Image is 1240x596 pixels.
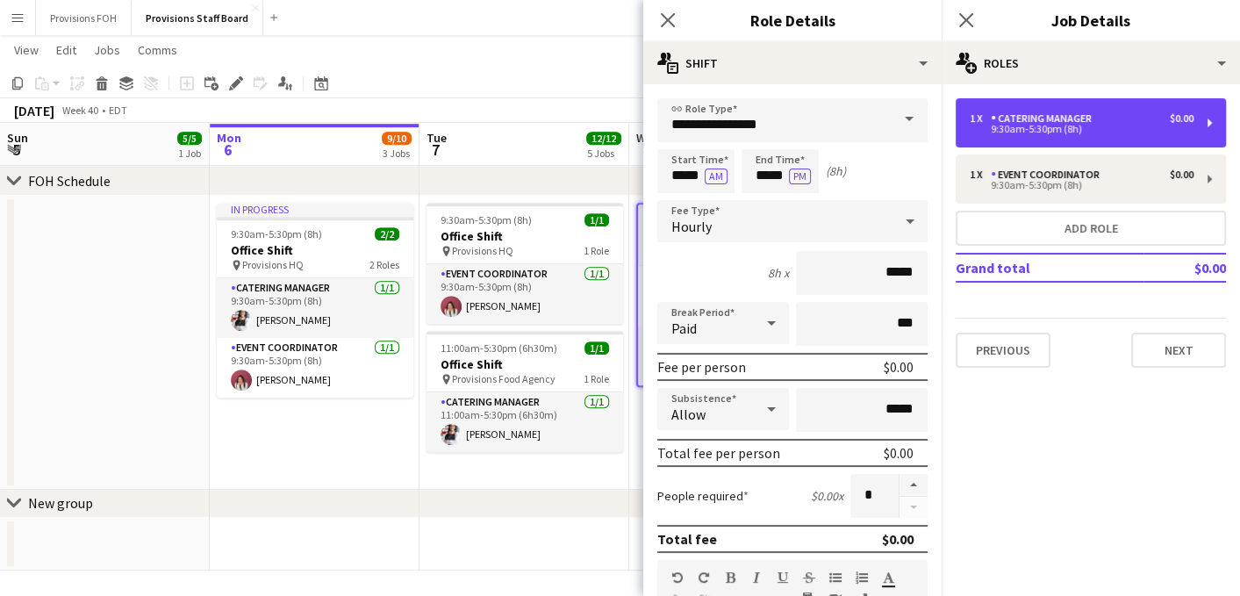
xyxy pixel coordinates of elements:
[942,9,1240,32] h3: Job Details
[638,326,831,385] app-card-role: Event Coordinator1/19:30am-5:30pm (8h)[PERSON_NAME]
[884,444,914,462] div: $0.00
[441,341,557,355] span: 11:00am-5:30pm (6h30m)
[217,242,413,258] h3: Office Shift
[671,320,697,337] span: Paid
[942,42,1240,84] div: Roles
[14,102,54,119] div: [DATE]
[426,392,623,452] app-card-role: Catering Manager1/111:00am-5:30pm (6h30m)[PERSON_NAME]
[671,571,684,585] button: Undo
[705,169,728,184] button: AM
[87,39,127,61] a: Jobs
[638,266,831,326] app-card-role: Catering Manager1/19:30am-5:30pm (8h)[PERSON_NAME]
[657,444,780,462] div: Total fee per person
[970,125,1193,133] div: 9:30am-5:30pm (8h)
[643,42,942,84] div: Shift
[803,571,815,585] button: Strikethrough
[36,1,132,35] button: Provisions FOH
[634,140,659,160] span: 8
[217,203,413,398] app-job-card: In progress9:30am-5:30pm (8h)2/2Office Shift Provisions HQ2 RolesCatering Manager1/19:30am-5:30pm...
[382,132,412,145] span: 9/10
[375,227,399,241] span: 2/2
[636,203,833,387] app-job-card: 9:30am-5:30pm (8h)2/2Office Shift Provisions HQ2 RolesCatering Manager1/19:30am-5:30pm (8h)[PERSO...
[231,227,322,241] span: 9:30am-5:30pm (8h)
[671,218,712,235] span: Hourly
[724,571,736,585] button: Bold
[452,244,513,257] span: Provisions HQ
[56,42,76,58] span: Edit
[671,406,706,423] span: Allow
[131,39,184,61] a: Comms
[94,42,120,58] span: Jobs
[884,358,914,376] div: $0.00
[28,172,111,190] div: FOH Schedule
[643,9,942,32] h3: Role Details
[657,530,717,548] div: Total fee
[426,331,623,452] app-job-card: 11:00am-5:30pm (6h30m)1/1Office Shift Provisions Food Agency1 RoleCatering Manager1/111:00am-5:30...
[217,130,241,146] span: Mon
[991,169,1107,181] div: Event Coordinator
[7,130,28,146] span: Sun
[178,147,201,160] div: 1 Job
[217,278,413,338] app-card-role: Catering Manager1/19:30am-5:30pm (8h)[PERSON_NAME]
[970,169,991,181] div: 1 x
[441,213,532,226] span: 9:30am-5:30pm (8h)
[826,163,846,179] div: (8h)
[584,244,609,257] span: 1 Role
[638,230,831,246] h3: Office Shift
[811,488,843,504] div: $0.00 x
[789,169,811,184] button: PM
[584,372,609,385] span: 1 Role
[1170,169,1193,181] div: $0.00
[970,112,991,125] div: 1 x
[750,571,763,585] button: Italic
[829,571,842,585] button: Unordered List
[584,341,609,355] span: 1/1
[217,338,413,398] app-card-role: Event Coordinator1/19:30am-5:30pm (8h)[PERSON_NAME]
[242,258,304,271] span: Provisions HQ
[882,530,914,548] div: $0.00
[657,358,746,376] div: Fee per person
[636,130,659,146] span: Wed
[777,571,789,585] button: Underline
[587,147,620,160] div: 5 Jobs
[956,254,1143,282] td: Grand total
[214,140,241,160] span: 6
[109,104,127,117] div: EDT
[970,181,1193,190] div: 9:30am-5:30pm (8h)
[584,213,609,226] span: 1/1
[424,140,447,160] span: 7
[1143,254,1226,282] td: $0.00
[177,132,202,145] span: 5/5
[698,571,710,585] button: Redo
[426,264,623,324] app-card-role: Event Coordinator1/19:30am-5:30pm (8h)[PERSON_NAME]
[4,140,28,160] span: 5
[882,571,894,585] button: Text Color
[49,39,83,61] a: Edit
[138,42,177,58] span: Comms
[426,130,447,146] span: Tue
[14,42,39,58] span: View
[58,104,102,117] span: Week 40
[426,356,623,372] h3: Office Shift
[768,265,789,281] div: 8h x
[1170,112,1193,125] div: $0.00
[132,1,263,35] button: Provisions Staff Board
[900,474,928,497] button: Increase
[856,571,868,585] button: Ordered List
[383,147,411,160] div: 3 Jobs
[956,333,1050,368] button: Previous
[7,39,46,61] a: View
[426,203,623,324] app-job-card: 9:30am-5:30pm (8h)1/1Office Shift Provisions HQ1 RoleEvent Coordinator1/19:30am-5:30pm (8h)[PERSO...
[28,494,93,512] div: New group
[657,488,749,504] label: People required
[991,112,1099,125] div: Catering Manager
[1131,333,1226,368] button: Next
[956,211,1226,246] button: Add role
[369,258,399,271] span: 2 Roles
[426,228,623,244] h3: Office Shift
[586,132,621,145] span: 12/12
